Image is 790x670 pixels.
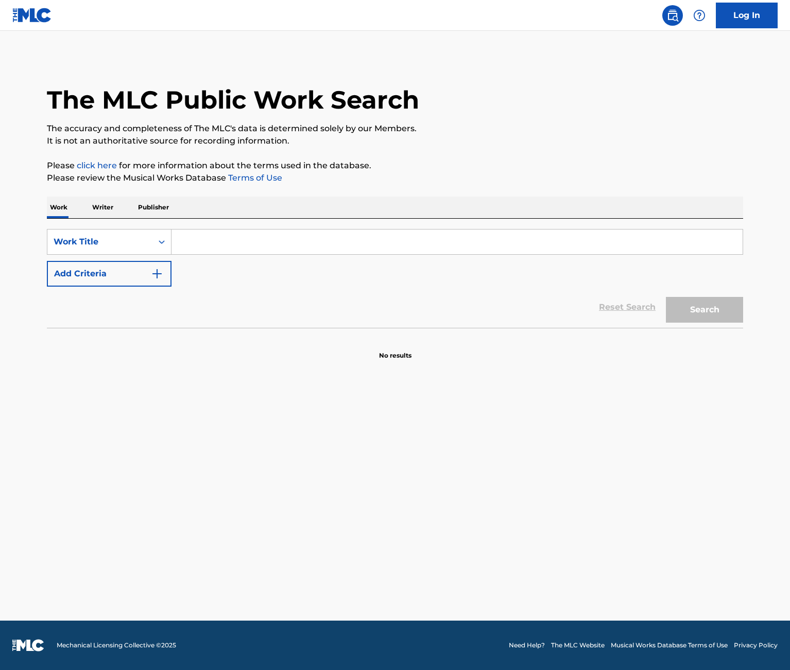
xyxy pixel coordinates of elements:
h1: The MLC Public Work Search [47,84,419,115]
img: search [666,9,679,22]
a: Privacy Policy [734,641,778,650]
p: It is not an authoritative source for recording information. [47,135,743,147]
img: help [693,9,706,22]
p: Please review the Musical Works Database [47,172,743,184]
p: No results [379,339,411,360]
img: MLC Logo [12,8,52,23]
p: Please for more information about the terms used in the database. [47,160,743,172]
div: Work Title [54,236,146,248]
button: Add Criteria [47,261,171,287]
img: logo [12,639,44,651]
div: Help [689,5,710,26]
a: Need Help? [509,641,545,650]
a: Public Search [662,5,683,26]
img: 9d2ae6d4665cec9f34b9.svg [151,268,163,280]
p: The accuracy and completeness of The MLC's data is determined solely by our Members. [47,122,743,135]
p: Writer [89,197,116,218]
a: Log In [716,3,778,28]
span: Mechanical Licensing Collective © 2025 [57,641,176,650]
a: Terms of Use [226,173,282,183]
p: Work [47,197,71,218]
a: Musical Works Database Terms of Use [611,641,728,650]
form: Search Form [47,229,743,328]
a: click here [77,161,117,170]
p: Publisher [135,197,172,218]
a: The MLC Website [551,641,605,650]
